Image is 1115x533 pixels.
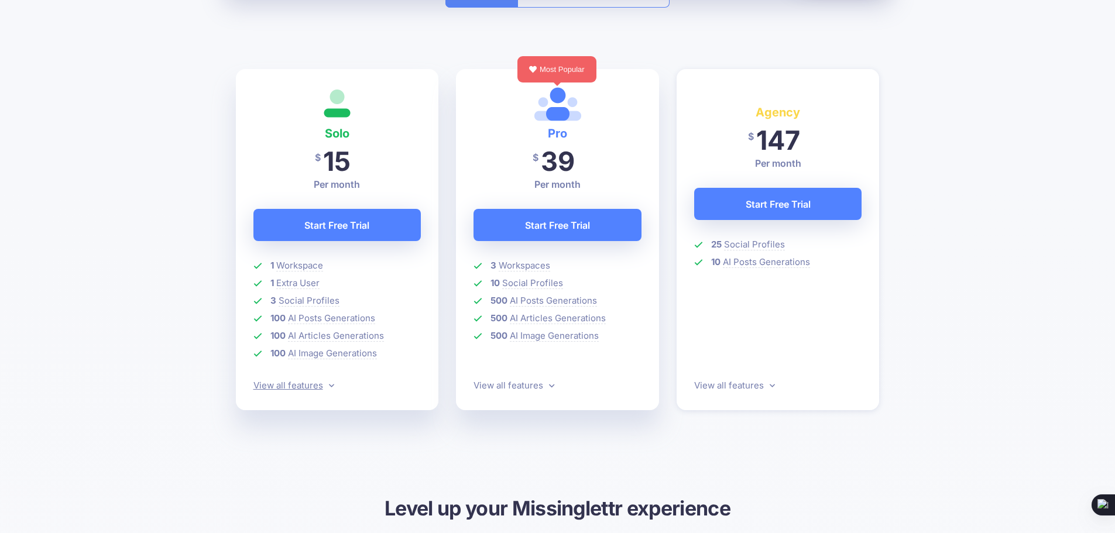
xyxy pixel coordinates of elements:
[474,124,641,143] h4: Pro
[724,239,785,250] span: Social Profiles
[253,380,334,391] a: View all features
[756,124,800,156] span: 147
[510,330,599,342] span: AI Image Generations
[517,56,596,82] div: Most Popular
[253,177,421,191] p: Per month
[288,348,377,359] span: AI Image Generations
[510,312,606,324] span: AI Articles Generations
[723,256,810,268] span: AI Posts Generations
[490,330,507,341] b: 500
[474,380,554,391] a: View all features
[748,123,754,150] span: $
[490,312,507,324] b: 500
[276,277,320,289] span: Extra User
[541,145,575,177] span: 39
[502,277,563,289] span: Social Profiles
[323,145,351,177] span: 15
[694,156,862,170] p: Per month
[253,124,421,143] h4: Solo
[474,209,641,241] a: Start Free Trial
[694,103,862,122] h4: Agency
[270,312,286,324] b: 100
[510,295,597,307] span: AI Posts Generations
[490,295,507,306] b: 500
[490,277,500,288] b: 10
[711,239,722,250] b: 25
[270,348,286,359] b: 100
[288,330,384,342] span: AI Articles Generations
[694,188,862,220] a: Start Free Trial
[315,145,321,171] span: $
[270,330,286,341] b: 100
[490,260,496,271] b: 3
[270,295,276,306] b: 3
[499,260,550,271] span: Workspaces
[236,495,880,521] h3: Level up your Missinglettr experience
[474,177,641,191] p: Per month
[288,312,375,324] span: AI Posts Generations
[279,295,339,307] span: Social Profiles
[533,145,538,171] span: $
[270,260,274,271] b: 1
[253,209,421,241] a: Start Free Trial
[276,260,323,271] span: Workspace
[711,256,721,267] b: 10
[270,277,274,288] b: 1
[694,380,775,391] a: View all features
